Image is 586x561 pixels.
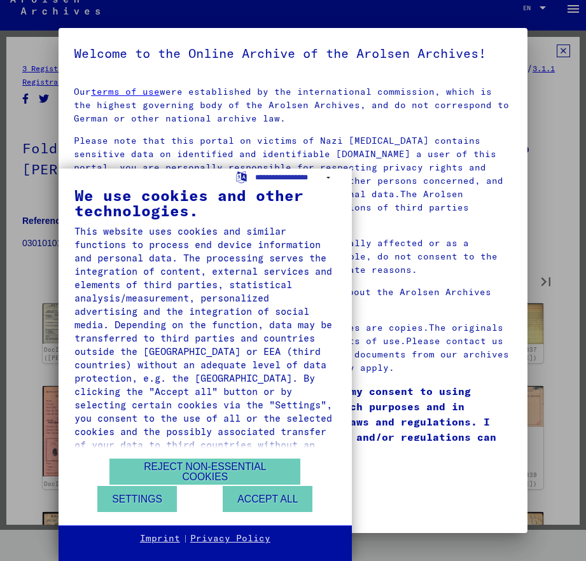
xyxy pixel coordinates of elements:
button: Settings [97,486,177,512]
a: Imprint [140,532,180,545]
div: We use cookies and other technologies. [74,188,336,218]
div: This website uses cookies and similar functions to process end device information and personal da... [74,225,336,465]
a: Privacy Policy [190,532,270,545]
button: Reject non-essential cookies [109,459,300,485]
button: Accept all [223,486,312,512]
